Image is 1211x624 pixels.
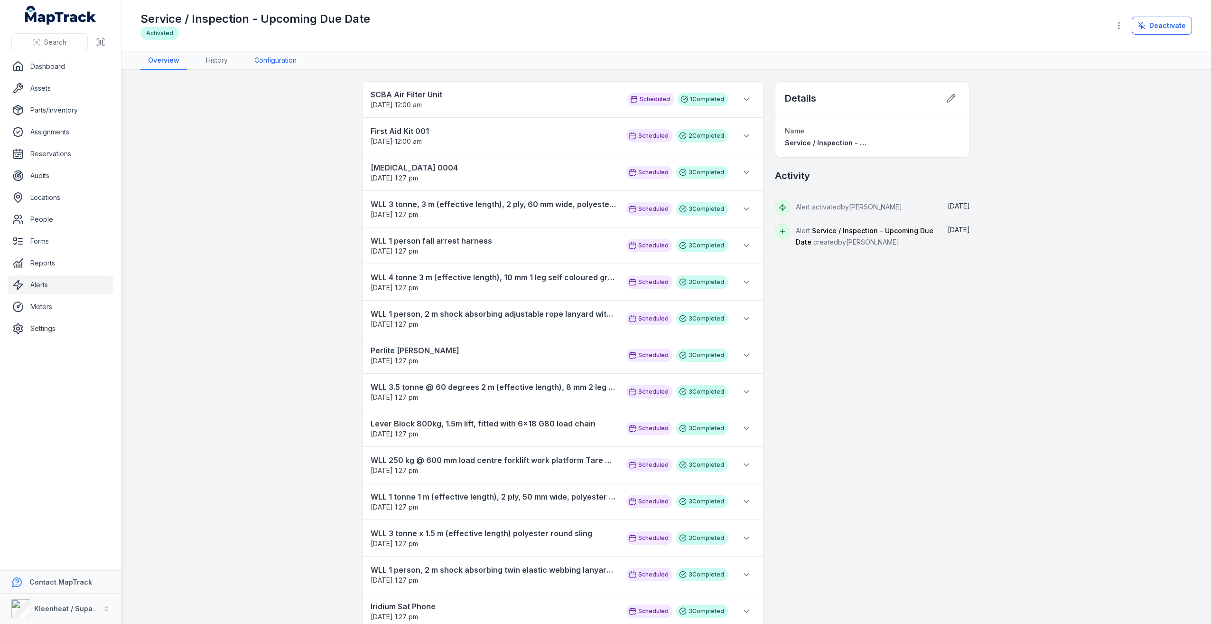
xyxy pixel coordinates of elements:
button: Deactivate [1132,17,1192,35]
a: Parts/Inventory [8,101,113,120]
time: 08/10/2025, 1:27:00 pm [371,210,418,218]
time: 08/10/2025, 1:27:00 pm [371,357,418,365]
time: 08/10/2025, 1:27:00 pm [371,539,418,548]
a: Meters [8,297,113,316]
span: Service / Inspection - Upcoming Due Date [796,227,933,246]
div: Scheduled [626,349,672,362]
div: Scheduled [626,166,672,179]
span: Search [44,38,66,47]
div: 1 Completed [678,93,728,106]
time: 08/10/2025, 1:27:00 pm [371,247,418,255]
div: 3 Completed [676,166,728,179]
span: [DATE] [948,226,970,234]
time: 08/10/2025, 1:27:00 pm [371,174,418,182]
div: 3 Completed [676,605,728,618]
span: Service / Inspection - Upcoming Due Date [785,139,926,147]
a: Assignments [8,123,113,142]
a: Configuration [247,52,304,70]
span: [DATE] 1:27 pm [371,357,418,365]
time: 17/09/2025, 1:24:07 pm [948,202,970,210]
a: Assets [8,79,113,98]
strong: WLL 1 tonne 1 m (effective length), 2 ply, 50 mm wide, polyester web sling complete with 250 mm f... [371,491,616,502]
div: Scheduled [626,312,672,325]
div: Scheduled [626,568,672,581]
div: 3 Completed [676,495,728,508]
time: 08/10/2025, 1:27:00 pm [371,503,418,511]
a: WLL 1 person fall arrest harness[DATE] 1:27 pm [371,235,616,256]
strong: WLL 4 tonne 3 m (effective length), 10 mm 1 leg self coloured grade 100 alloy chain sling with ma... [371,272,616,283]
strong: WLL 1 person fall arrest harness [371,235,616,246]
strong: First Aid Kit 001 [371,125,616,137]
strong: SCBA Air Filter Unit [371,89,618,100]
a: People [8,210,113,229]
strong: Contact MapTrack [29,578,92,586]
span: [DATE] 1:27 pm [371,174,418,182]
div: Scheduled [626,458,672,472]
a: WLL 3 tonne, 3 m (effective length), 2 ply, 60 mm wide, polyester web sling complete with 300 mm ... [371,199,616,219]
strong: Iridium Sat Phone [371,601,616,612]
strong: WLL 3 tonne, 3 m (effective length), 2 ply, 60 mm wide, polyester web sling complete with 300 mm ... [371,199,616,210]
strong: WLL 250 kg @ 600 mm load centre forklift work platform Tare weight: 110 kg [371,454,616,466]
a: Audits [8,166,113,185]
div: Scheduled [626,275,672,289]
strong: WLL 3 tonne x 1.5 m (effective length) polyester round sling [371,528,616,539]
div: Scheduled [626,531,672,545]
div: Scheduled [626,385,672,398]
time: 08/10/2025, 1:27:00 pm [371,320,418,328]
span: [DATE] [948,202,970,210]
span: [DATE] 12:00 am [371,101,422,109]
time: 08/10/2025, 1:27:00 pm [371,430,418,438]
span: [DATE] 1:27 pm [371,247,418,255]
span: [DATE] 1:27 pm [371,284,418,292]
div: 3 Completed [676,531,728,545]
a: WLL 250 kg @ 600 mm load centre forklift work platform Tare weight: 110 kg[DATE] 1:27 pm [371,454,616,475]
span: [DATE] 1:27 pm [371,613,418,621]
div: 3 Completed [676,239,728,252]
div: 2 Completed [676,129,728,142]
span: [DATE] 1:27 pm [371,320,418,328]
span: [DATE] 1:27 pm [371,503,418,511]
a: WLL 1 person, 2 m shock absorbing adjustable rope lanyard with triple action karabiner each end[D... [371,308,616,329]
time: 14/10/2025, 12:00:00 am [371,101,422,109]
a: SCBA Air Filter Unit[DATE] 12:00 am [371,89,618,110]
time: 08/10/2025, 1:27:00 pm [371,576,418,584]
time: 17/09/2025, 1:23:16 pm [948,226,970,234]
strong: WLL 1 person, 2 m shock absorbing adjustable rope lanyard with triple action karabiner each end [371,308,616,320]
div: Scheduled [627,93,674,106]
time: 13/10/2025, 12:00:00 am [371,137,422,145]
div: 3 Completed [676,202,728,216]
a: Alerts [8,275,113,294]
a: Locations [8,188,113,207]
a: Lever Block 800kg, 1.5m lift, fitted with 6x18 G80 load chain[DATE] 1:27 pm [371,418,616,439]
a: WLL 3 tonne x 1.5 m (effective length) polyester round sling[DATE] 1:27 pm [371,528,616,548]
time: 08/10/2025, 1:27:00 pm [371,613,418,621]
div: Scheduled [626,422,672,435]
span: [DATE] 1:27 pm [371,466,418,474]
div: Scheduled [626,239,672,252]
span: [DATE] 1:27 pm [371,576,418,584]
a: Settings [8,319,113,338]
strong: [MEDICAL_DATA] 0004 [371,162,616,173]
a: Reservations [8,144,113,163]
div: 3 Completed [676,349,728,362]
span: [DATE] 1:27 pm [371,210,418,218]
a: Forms [8,232,113,251]
div: 3 Completed [676,385,728,398]
span: [DATE] 1:27 pm [371,430,418,438]
a: First Aid Kit 001[DATE] 12:00 am [371,125,616,146]
a: WLL 1 person, 2 m shock absorbing twin elastic webbing lanyard with triple action karabiner on to... [371,564,616,585]
h2: Activity [775,169,810,182]
span: [DATE] 1:27 pm [371,393,418,401]
strong: Kleenheat / Supagas [34,605,105,613]
button: Search [11,33,88,51]
a: [MEDICAL_DATA] 0004[DATE] 1:27 pm [371,162,616,183]
strong: Perlite [PERSON_NAME] [371,345,616,356]
a: Reports [8,254,113,273]
a: History [198,52,235,70]
a: Overview [140,52,187,70]
div: 3 Completed [676,458,728,472]
span: [DATE] 1:27 pm [371,539,418,548]
div: Scheduled [626,202,672,216]
span: [DATE] 12:00 am [371,137,422,145]
time: 08/10/2025, 1:27:00 pm [371,284,418,292]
